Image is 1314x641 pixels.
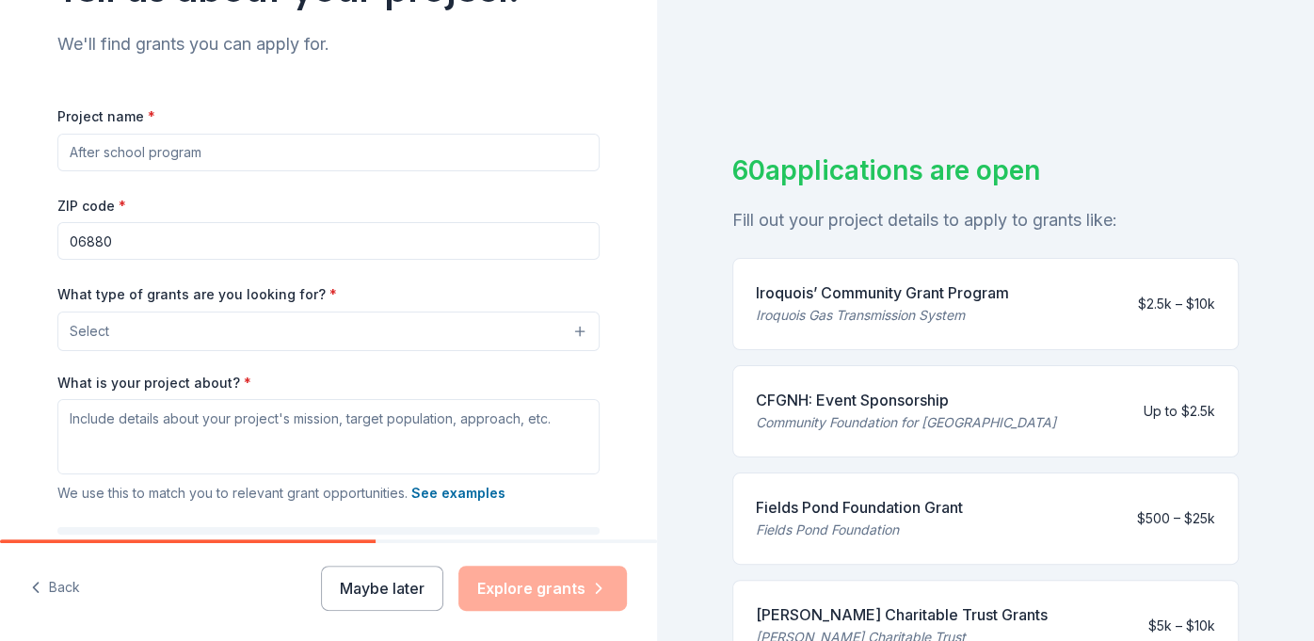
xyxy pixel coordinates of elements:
div: Community Foundation for [GEOGRAPHIC_DATA] [756,411,1056,434]
div: Fill out your project details to apply to grants like: [732,205,1239,235]
div: Fields Pond Foundation Grant [756,496,963,519]
input: After school program [57,134,600,171]
div: Up to $2.5k [1144,400,1215,423]
div: [PERSON_NAME] Charitable Trust Grants [756,603,1048,626]
div: We'll find grants you can apply for. [57,29,600,59]
span: We use this to match you to relevant grant opportunities. [57,485,505,501]
input: 12345 (U.S. only) [57,222,600,260]
label: What type of grants are you looking for? [57,285,337,304]
div: 60 applications are open [732,151,1239,190]
div: CFGNH: Event Sponsorship [756,389,1056,411]
label: What is your project about? [57,374,251,393]
div: $2.5k – $10k [1138,293,1215,315]
div: $500 – $25k [1137,507,1215,530]
div: Iroquois Gas Transmission System [756,304,1009,327]
div: Iroquois’ Community Grant Program [756,281,1009,304]
span: Select [70,320,109,343]
button: Maybe later [321,566,443,611]
div: Fields Pond Foundation [756,519,963,541]
button: Select [57,312,600,351]
button: See examples [411,482,505,505]
label: Project name [57,107,155,126]
button: Back [30,569,80,608]
div: $5k – $10k [1148,615,1215,637]
label: ZIP code [57,197,126,216]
